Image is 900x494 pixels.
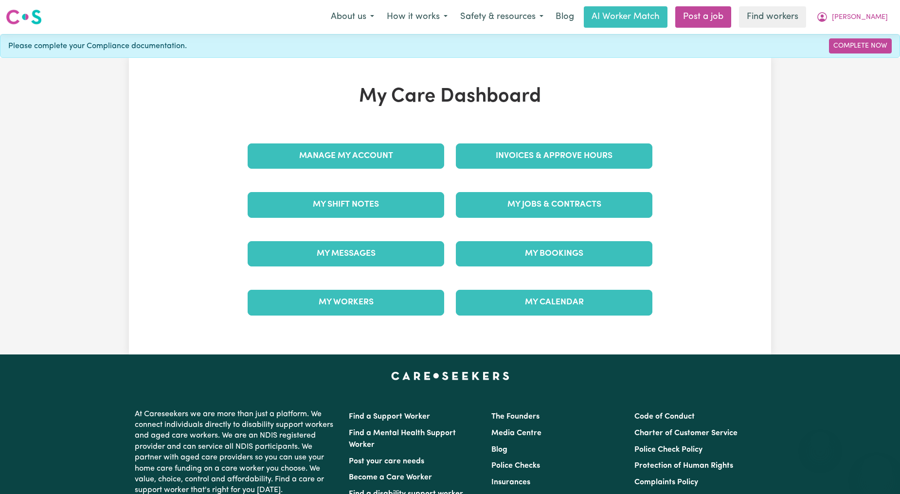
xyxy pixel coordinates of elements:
[6,6,42,28] a: Careseekers logo
[349,429,456,449] a: Find a Mental Health Support Worker
[861,455,892,486] iframe: Button to launch messaging window
[634,478,698,486] a: Complaints Policy
[242,85,658,108] h1: My Care Dashboard
[550,6,580,28] a: Blog
[391,372,509,380] a: Careseekers home page
[634,413,695,421] a: Code of Conduct
[491,478,530,486] a: Insurances
[491,446,507,454] a: Blog
[584,6,667,28] a: AI Worker Match
[634,446,702,454] a: Police Check Policy
[349,458,424,465] a: Post your care needs
[810,432,830,451] iframe: Close message
[634,429,738,437] a: Charter of Customer Service
[832,12,888,23] span: [PERSON_NAME]
[491,413,540,421] a: The Founders
[324,7,380,27] button: About us
[349,413,430,421] a: Find a Support Worker
[6,8,42,26] img: Careseekers logo
[456,241,652,266] a: My Bookings
[739,6,806,28] a: Find workers
[634,462,733,470] a: Protection of Human Rights
[456,290,652,315] a: My Calendar
[491,429,541,437] a: Media Centre
[248,290,444,315] a: My Workers
[349,474,432,481] a: Become a Care Worker
[829,38,892,53] a: Complete Now
[454,7,550,27] button: Safety & resources
[491,462,540,470] a: Police Checks
[456,143,652,169] a: Invoices & Approve Hours
[380,7,454,27] button: How it works
[675,6,731,28] a: Post a job
[248,143,444,169] a: Manage My Account
[810,7,894,27] button: My Account
[248,192,444,217] a: My Shift Notes
[456,192,652,217] a: My Jobs & Contracts
[248,241,444,266] a: My Messages
[8,40,187,52] span: Please complete your Compliance documentation.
